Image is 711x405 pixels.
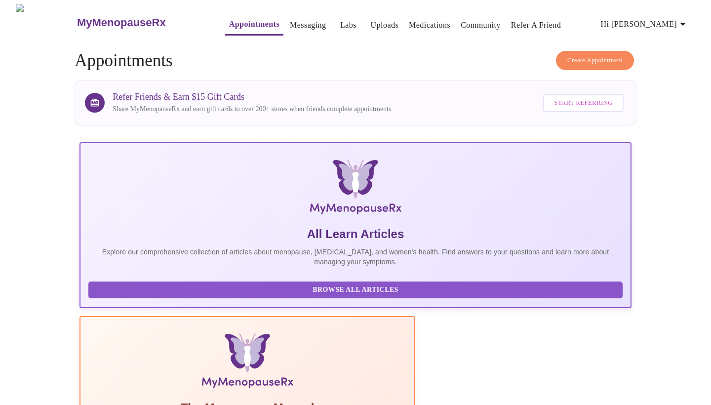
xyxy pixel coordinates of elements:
[371,18,399,32] a: Uploads
[507,15,565,35] button: Refer a Friend
[113,104,391,114] p: Share MyMenopauseRx and earn gift cards to over 200+ stores when friends complete appointments
[556,51,634,70] button: Create Appointment
[457,15,505,35] button: Community
[541,89,626,117] a: Start Referring
[461,18,501,32] a: Community
[333,15,364,35] button: Labs
[286,15,330,35] button: Messaging
[597,14,693,34] button: Hi [PERSON_NAME]
[225,14,283,36] button: Appointments
[543,94,623,112] button: Start Referring
[88,285,625,293] a: Browse All Articles
[229,17,279,31] a: Appointments
[88,282,623,299] button: Browse All Articles
[340,18,356,32] a: Labs
[409,18,450,32] a: Medications
[98,284,613,296] span: Browse All Articles
[554,97,612,109] span: Start Referring
[88,226,623,242] h5: All Learn Articles
[16,4,76,41] img: MyMenopauseRx Logo
[601,17,689,31] span: Hi [PERSON_NAME]
[75,51,636,71] h4: Appointments
[171,159,540,218] img: MyMenopauseRx Logo
[567,55,623,66] span: Create Appointment
[76,5,205,40] a: MyMenopauseRx
[405,15,454,35] button: Medications
[113,92,391,102] h3: Refer Friends & Earn $15 Gift Cards
[139,333,355,392] img: Menopause Manual
[77,16,166,29] h3: MyMenopauseRx
[367,15,403,35] button: Uploads
[290,18,326,32] a: Messaging
[511,18,561,32] a: Refer a Friend
[88,247,623,267] p: Explore our comprehensive collection of articles about menopause, [MEDICAL_DATA], and women's hea...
